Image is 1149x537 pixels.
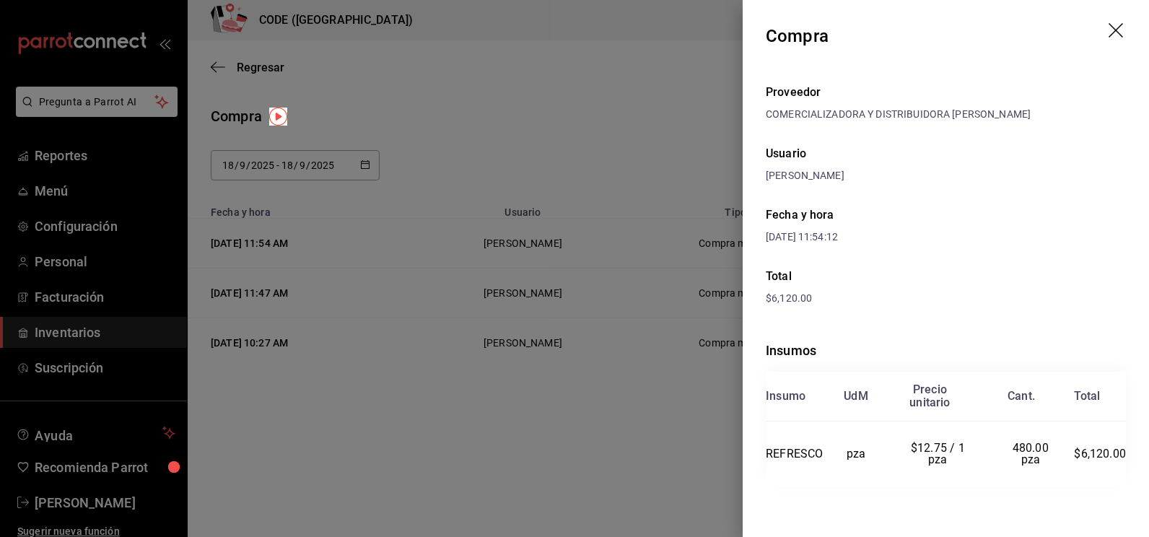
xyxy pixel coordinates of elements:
[766,206,946,224] div: Fecha y hora
[269,108,287,126] img: Tooltip marker
[1109,23,1126,40] button: drag
[1074,390,1100,403] div: Total
[1074,447,1126,460] span: $6,120.00
[1008,390,1035,403] div: Cant.
[766,268,1126,285] div: Total
[766,390,805,403] div: Insumo
[1013,441,1052,466] span: 480.00 pza
[909,383,950,409] div: Precio unitario
[766,145,1126,162] div: Usuario
[766,341,1126,360] div: Insumos
[766,422,823,486] td: REFRESCO
[844,390,868,403] div: UdM
[766,107,1126,122] div: COMERCIALIZADORA Y DISTRIBUIDORA [PERSON_NAME]
[823,422,888,486] td: pza
[911,441,968,466] span: $12.75 / 1 pza
[766,168,1126,183] div: [PERSON_NAME]
[766,84,1126,101] div: Proveedor
[766,23,829,49] div: Compra
[766,292,812,304] span: $6,120.00
[766,230,946,245] div: [DATE] 11:54:12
